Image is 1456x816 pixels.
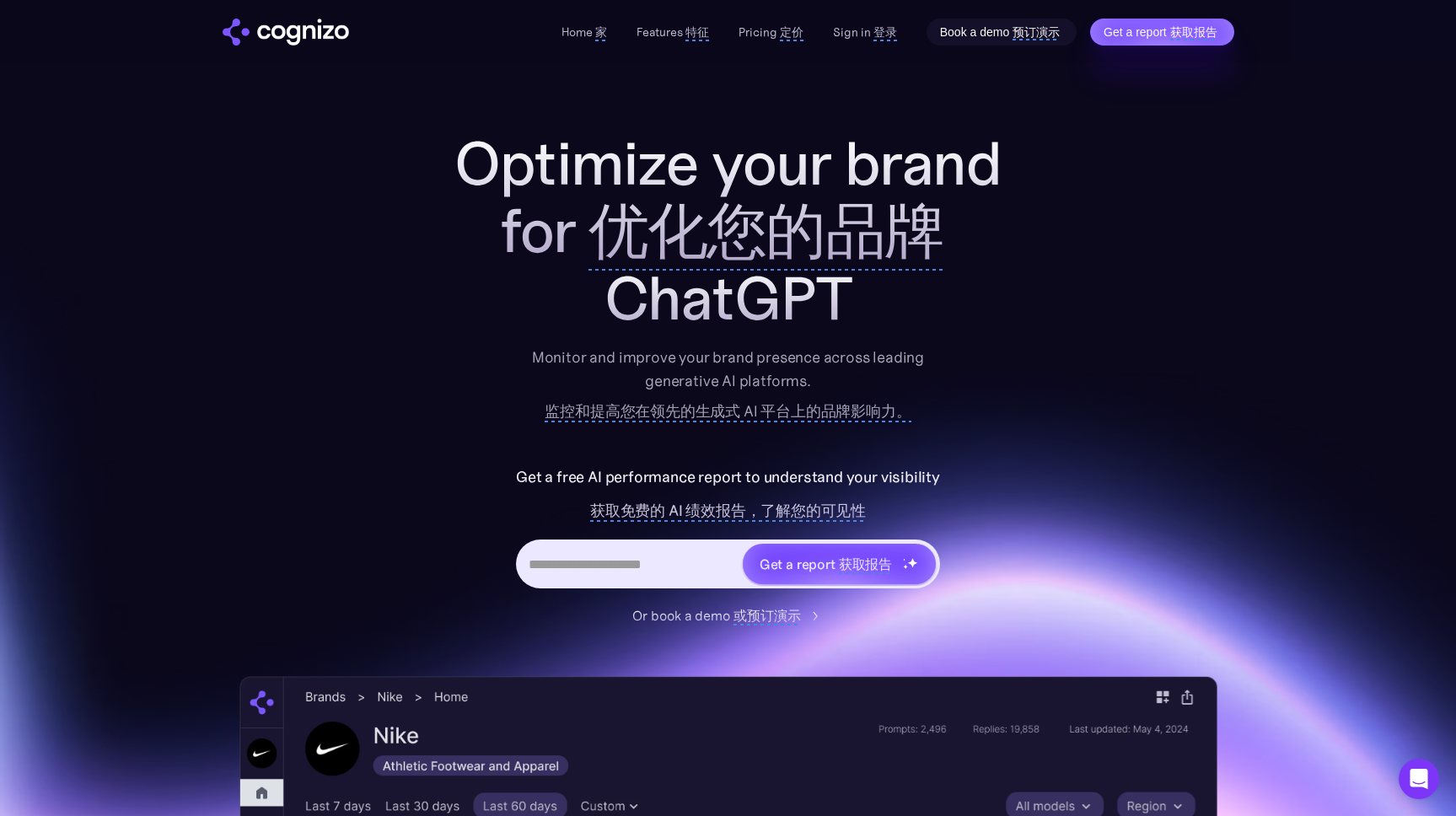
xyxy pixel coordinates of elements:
[561,24,593,40] monica-translate-origin-text: Home
[590,501,866,522] monica-translate-translate: 获取免费的 AI 绩效报告，了解您的可见性
[53,27,83,40] monica-translate-origin-text: 4.0.25
[780,24,803,41] monica-translate-translate: 定价
[927,19,1077,46] a: Book a demo 预订演示
[44,45,105,57] monica-translate-origin-text: 域名: [URL]
[1090,19,1233,46] a: Get a report 获取报告
[391,265,1066,332] div: ChatGPT
[561,24,610,41] a: Home 家
[873,24,897,41] monica-translate-translate: 登录
[27,44,40,59] img: website_grey.svg
[172,99,185,113] img: tab_keywords_by_traffic_grey.svg
[516,467,940,486] monica-translate-origin-text: Get a free AI performance report to understand your visibility
[1104,25,1167,39] monica-translate-origin-text: Get a report
[516,464,940,597] form: Hero URL Input Form
[1170,25,1217,40] monica-translate-translate: 获取报告
[532,347,924,390] monica-translate-origin-text: Monitor and improve your brand presence across leading generative AI platforms.
[68,99,82,113] img: tab_domain_overview_orange.svg
[595,24,607,41] monica-translate-translate: 家
[833,22,900,42] a: Sign in 登录
[903,564,909,570] img: star
[739,24,777,40] monica-translate-origin-text: Pricing
[903,558,905,561] img: star
[760,556,835,572] monica-translate-origin-text: Get a report
[685,24,709,41] monica-translate-translate: 特征
[87,101,130,112] div: 域名概述
[632,605,825,625] a: Or book a demo 或预订演示
[907,557,918,568] img: star
[545,401,911,422] monica-translate-translate: 监控和提高您在领先的生成式 AI 平台上的品牌影响力。
[191,101,277,112] div: 关键词（按流量）
[940,25,1010,39] monica-translate-origin-text: Book a demo
[637,24,712,41] a: Features 特征
[1013,25,1060,40] monica-translate-translate: 预订演示
[1399,759,1439,799] div: Open Intercom Messenger
[588,193,943,271] monica-translate-translate: 优化您的品牌
[741,542,938,586] a: Get a report 获取报告 starstarstar
[637,24,683,40] monica-translate-origin-text: Features
[47,27,53,40] monica-translate-origin-text: v
[27,27,40,40] img: logo_orange.svg
[733,607,801,625] monica-translate-translate: 或预订演示
[454,126,1002,269] monica-translate-origin-text: Optimize your brand for
[223,19,349,46] a: home
[223,19,349,46] img: cognizo logo
[839,556,892,574] monica-translate-translate: 获取报告
[739,24,806,41] a: Pricing 定价
[833,24,871,40] monica-translate-origin-text: Sign in
[632,607,730,624] monica-translate-origin-text: Or book a demo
